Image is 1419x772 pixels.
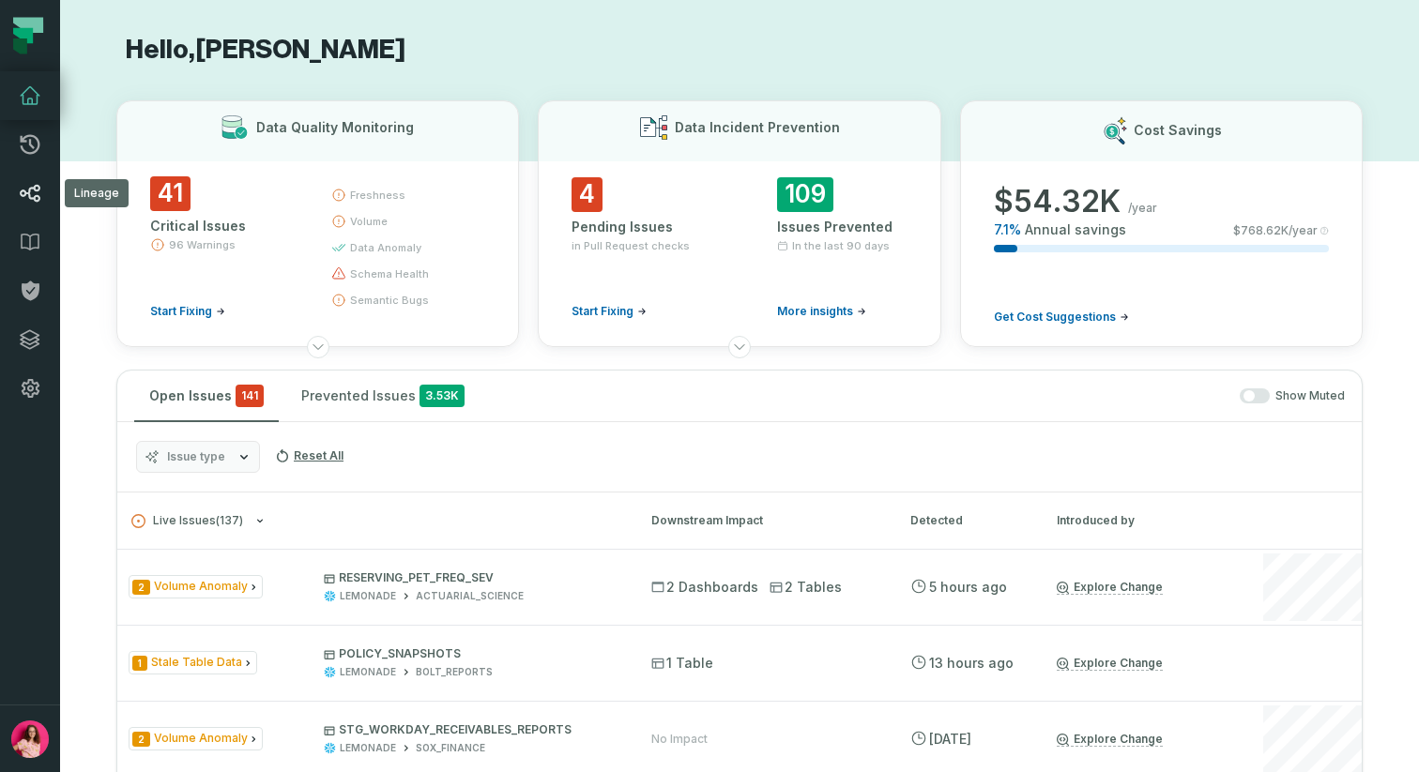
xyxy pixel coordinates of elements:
[572,177,603,212] span: 4
[1134,121,1222,140] h3: Cost Savings
[129,727,263,750] span: Issue Type
[770,578,842,597] span: 2 Tables
[350,266,429,281] span: schema health
[1057,580,1163,595] a: Explore Change
[1057,732,1163,747] a: Explore Change
[960,100,1363,347] button: Cost Savings$54.32K/year7.1%Annual savings$768.62K/yearGet Cost Suggestions
[256,118,414,137] h3: Data Quality Monitoring
[929,579,1007,595] relative-time: Sep 4, 2025, 5:45 AM GMT+3
[572,304,633,319] span: Start Fixing
[929,655,1014,671] relative-time: Sep 3, 2025, 10:30 PM GMT+3
[910,512,1023,529] div: Detected
[129,651,257,674] span: Issue Type
[994,220,1021,239] span: 7.1 %
[134,371,279,421] button: Open Issues
[994,183,1121,220] span: $ 54.32K
[167,449,225,464] span: Issue type
[150,304,212,319] span: Start Fixing
[150,176,191,211] span: 41
[416,741,485,755] div: SOX_FINANCE
[132,656,147,671] span: Severity
[416,589,524,603] div: ACTUARIAL_SCIENCE
[792,238,890,253] span: In the last 90 days
[350,214,388,229] span: volume
[236,385,264,407] span: critical issues and errors combined
[994,310,1116,325] span: Get Cost Suggestions
[416,665,493,679] div: BOLT_REPORTS
[1233,223,1318,238] span: $ 768.62K /year
[651,732,708,747] div: No Impact
[777,218,908,236] div: Issues Prevented
[538,100,940,347] button: Data Incident Prevention4Pending Issuesin Pull Request checksStart Fixing109Issues PreventedIn th...
[136,441,260,473] button: Issue type
[132,580,150,595] span: Severity
[324,570,617,585] p: RESERVING_PET_FREQ_SEV
[675,118,840,137] h3: Data Incident Prevention
[65,179,129,207] div: Lineage
[777,304,866,319] a: More insights
[324,646,617,661] p: POLICY_SNAPSHOTS
[651,512,877,529] div: Downstream Impact
[929,731,971,747] relative-time: Sep 3, 2025, 1:33 AM GMT+3
[572,238,690,253] span: in Pull Request checks
[651,578,758,597] span: 2 Dashboards
[651,654,713,673] span: 1 Table
[340,665,396,679] div: LEMONADE
[340,741,396,755] div: LEMONADE
[1057,656,1163,671] a: Explore Change
[487,388,1345,404] div: Show Muted
[350,293,429,308] span: semantic bugs
[116,34,1363,67] h1: Hello, [PERSON_NAME]
[267,441,351,471] button: Reset All
[131,514,243,528] span: Live Issues ( 137 )
[350,188,405,203] span: freshness
[572,304,647,319] a: Start Fixing
[994,310,1129,325] a: Get Cost Suggestions
[131,514,618,528] button: Live Issues(137)
[129,575,263,598] span: Issue Type
[116,100,519,347] button: Data Quality Monitoring41Critical Issues96 WarningsStart Fixingfreshnessvolumedata anomalyschema ...
[572,218,702,236] div: Pending Issues
[1057,512,1226,529] div: Introduced by
[420,385,465,407] span: 3.53K
[350,240,421,255] span: data anomaly
[286,371,480,421] button: Prevented Issues
[777,304,853,319] span: More insights
[132,732,150,747] span: Severity
[150,217,298,235] div: Critical Issues
[169,237,236,252] span: 96 Warnings
[1025,220,1126,239] span: Annual savings
[777,177,833,212] span: 109
[324,722,617,737] p: STG_WORKDAY_RECEIVABLES_REPORTS
[340,589,396,603] div: LEMONADE
[11,720,49,758] img: avatar of Ofir Ventura
[1128,201,1157,216] span: /year
[150,304,225,319] a: Start Fixing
